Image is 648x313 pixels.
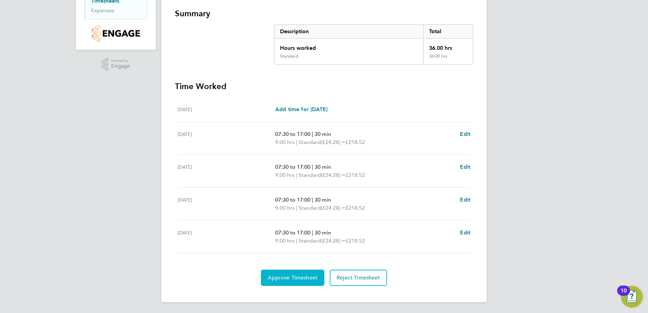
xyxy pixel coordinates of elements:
[315,131,331,137] span: 30 min
[261,270,324,286] button: Approve Timesheet
[275,39,423,54] div: Hours worked
[280,54,298,59] div: Standard
[312,131,313,137] span: |
[275,237,295,244] span: 9.00 hrs
[111,63,130,69] span: Engage
[275,105,327,113] a: Add time for [DATE]
[621,291,627,299] div: 10
[345,237,365,244] span: £218.52
[178,105,275,113] div: [DATE]
[312,196,313,203] span: |
[315,164,331,170] span: 30 min
[178,130,275,146] div: [DATE]
[321,139,345,145] span: (£24.28) =
[460,164,470,170] span: Edit
[312,229,313,236] span: |
[315,229,331,236] span: 30 min
[275,139,295,145] span: 9.00 hrs
[460,131,470,137] span: Edit
[460,196,470,203] span: Edit
[312,164,313,170] span: |
[111,58,130,64] span: Powered by
[275,229,310,236] span: 07:30 to 17:00
[175,81,473,92] h3: Time Worked
[321,205,345,211] span: (£24.28) =
[92,25,140,42] img: countryside-properties-logo-retina.png
[299,237,321,245] span: Standard
[275,172,295,178] span: 9.00 hrs
[178,163,275,179] div: [DATE]
[345,172,365,178] span: £218.52
[299,204,321,212] span: Standard
[321,237,345,244] span: (£24.28) =
[275,164,310,170] span: 07:30 to 17:00
[84,25,148,42] a: Go to home page
[178,196,275,212] div: [DATE]
[275,205,295,211] span: 9.00 hrs
[296,205,297,211] span: |
[275,131,310,137] span: 07:30 to 17:00
[315,196,331,203] span: 30 min
[299,138,321,146] span: Standard
[345,205,365,211] span: £218.52
[296,172,297,178] span: |
[274,24,473,65] div: Summary
[296,237,297,244] span: |
[296,139,297,145] span: |
[345,139,365,145] span: £218.52
[275,106,327,112] span: Add time for [DATE]
[299,171,321,179] span: Standard
[102,58,130,71] a: Powered byEngage
[321,172,345,178] span: (£24.28) =
[460,229,470,236] span: Edit
[460,229,470,237] a: Edit
[423,39,473,54] div: 36.00 hrs
[175,8,473,19] h3: Summary
[621,286,643,308] button: Open Resource Center, 10 new notifications
[268,274,318,281] span: Approve Timesheet
[275,25,423,38] div: Description
[91,7,114,14] a: Expenses
[178,229,275,245] div: [DATE]
[460,196,470,204] a: Edit
[423,25,473,38] div: Total
[423,54,473,64] div: 36.00 hrs
[337,274,380,281] span: Reject Timesheet
[460,130,470,138] a: Edit
[175,8,473,286] section: Timesheet
[275,196,310,203] span: 07:30 to 17:00
[460,163,470,171] a: Edit
[330,270,387,286] button: Reject Timesheet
